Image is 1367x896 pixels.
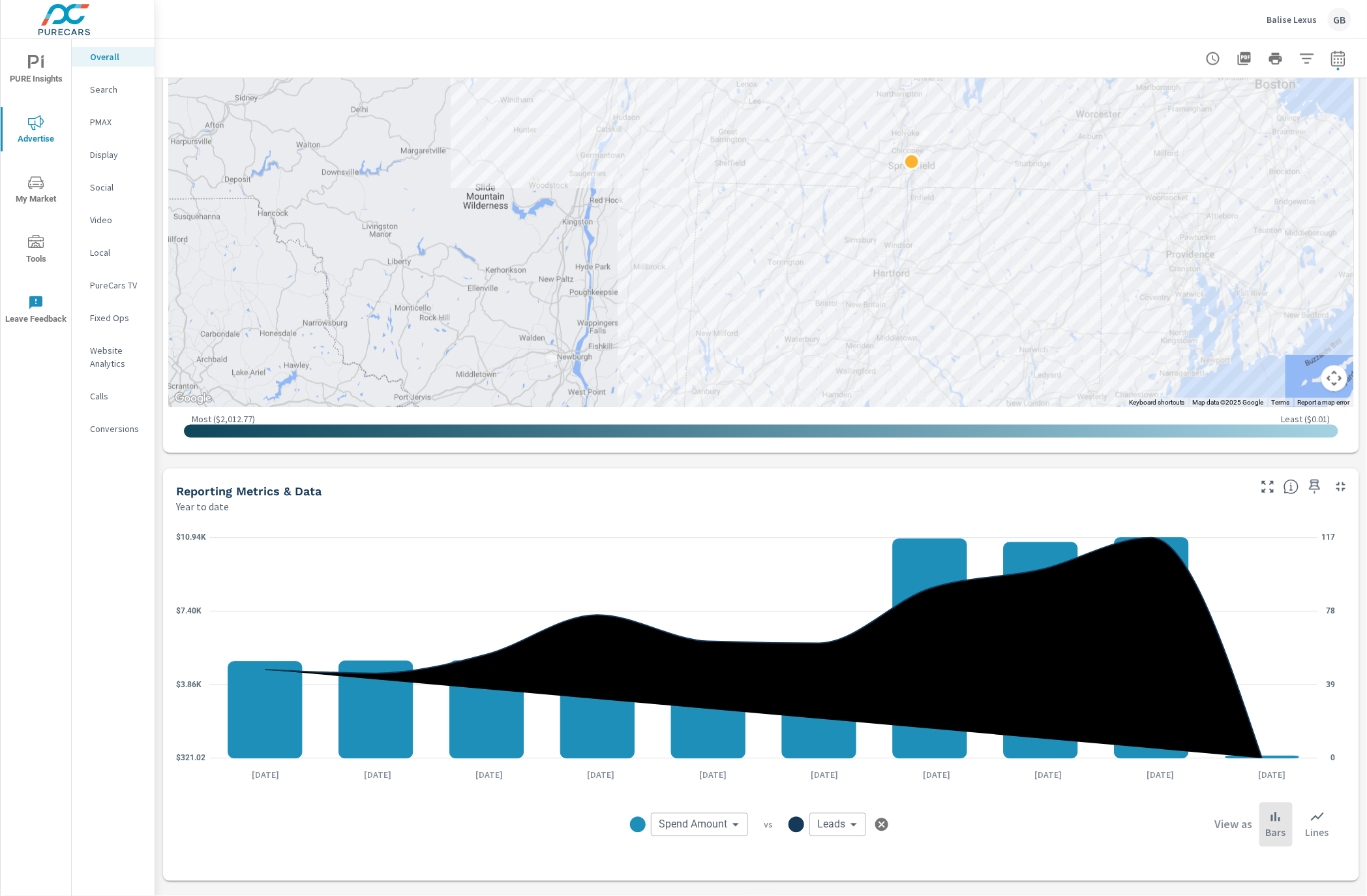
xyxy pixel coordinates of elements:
[1026,769,1072,782] p: [DATE]
[466,769,512,782] p: [DATE]
[659,818,727,831] span: Spend Amount
[1327,607,1336,616] text: 78
[172,390,215,407] a: Open this area in Google Maps (opens a new window)
[817,818,845,831] span: Leads
[72,80,155,99] div: Search
[90,311,144,324] p: Fixed Ops
[176,485,322,499] h5: Reporting Metrics & Data
[5,295,67,327] span: Leave Feedback
[176,754,205,763] text: $321.02
[1294,46,1320,72] button: Apply Filters
[176,499,229,515] p: Year to date
[72,386,155,406] div: Calls
[651,813,748,837] div: Spend Amount
[1193,399,1264,406] span: Map data ©2025 Google
[90,83,144,96] p: Search
[172,390,215,407] img: Google
[1272,399,1290,406] a: Terms (opens in new tab)
[192,413,255,425] p: Most ( $2,012.77 )
[72,210,155,230] div: Video
[690,769,736,782] p: [DATE]
[72,341,155,373] div: Website Analytics
[809,813,866,837] div: Leads
[1266,825,1286,841] p: Bars
[1304,476,1325,497] span: Save this to your personalized report
[1215,818,1253,831] h6: View as
[72,112,155,132] div: PMAX
[1,39,71,339] div: nav menu
[90,116,144,129] p: PMAX
[5,115,67,147] span: Advertise
[72,308,155,328] div: Fixed Ops
[90,50,144,63] p: Overall
[90,279,144,292] p: PureCars TV
[72,275,155,295] div: PureCars TV
[5,55,67,87] span: PURE Insights
[748,819,789,831] p: vs
[72,243,155,262] div: Local
[1137,769,1183,782] p: [DATE]
[1231,46,1257,72] button: "Export Report to PDF"
[72,47,155,67] div: Overall
[802,769,848,782] p: [DATE]
[90,148,144,161] p: Display
[176,533,206,542] text: $10.94K
[90,344,144,370] p: Website Analytics
[72,145,155,164] div: Display
[1306,825,1329,841] p: Lines
[90,181,144,194] p: Social
[1267,14,1317,25] p: Balise Lexus
[1129,398,1185,407] button: Keyboard shortcuts
[1330,476,1351,497] button: Minimize Widget
[1250,769,1295,782] p: [DATE]
[1282,413,1330,425] p: Least ( $0.01 )
[355,769,400,782] p: [DATE]
[1298,399,1350,406] a: Report a map error
[914,769,959,782] p: [DATE]
[1325,46,1351,72] button: Select Date Range
[1327,680,1336,689] text: 39
[72,419,155,439] div: Conversions
[72,178,155,197] div: Social
[1331,754,1336,763] text: 0
[176,680,202,689] text: $3.86K
[5,175,67,207] span: My Market
[243,769,288,782] p: [DATE]
[90,390,144,403] p: Calls
[90,246,144,259] p: Local
[5,235,67,267] span: Tools
[1322,533,1336,542] text: 117
[90,213,144,226] p: Video
[1328,8,1351,31] div: GB
[90,422,144,435] p: Conversions
[578,769,624,782] p: [DATE]
[1321,365,1347,392] button: Map camera controls
[176,607,202,616] text: $7.40K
